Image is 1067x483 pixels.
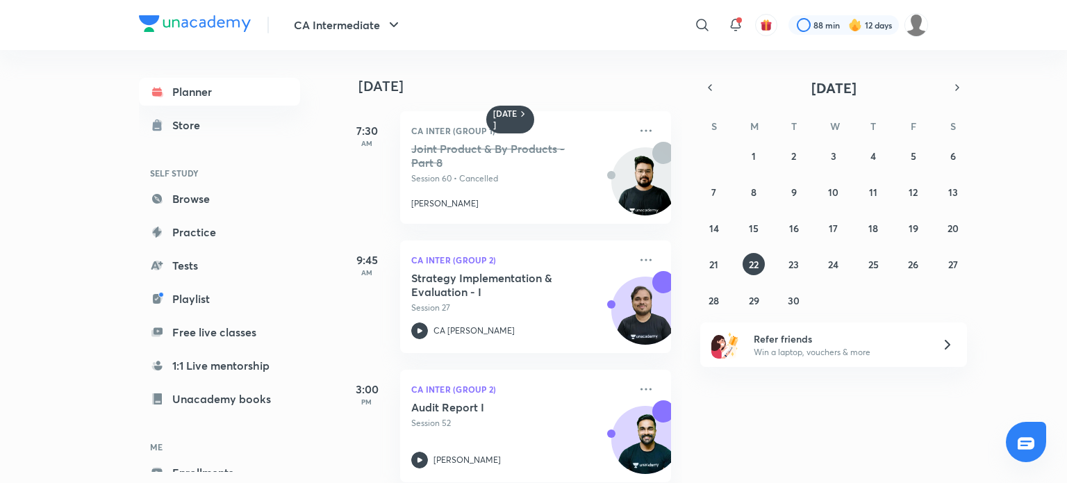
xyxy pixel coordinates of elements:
h6: Refer friends [754,331,925,346]
p: CA Inter (Group 1) [411,122,629,139]
abbr: September 8, 2025 [751,186,756,199]
button: September 25, 2025 [862,253,884,275]
div: Store [172,117,208,133]
p: Win a laptop, vouchers & more [754,346,925,359]
p: CA Inter (Group 2) [411,252,629,268]
button: September 2, 2025 [783,145,805,167]
button: September 20, 2025 [942,217,964,239]
button: September 29, 2025 [743,289,765,311]
p: CA [PERSON_NAME] [433,325,515,337]
abbr: Monday [750,120,759,133]
abbr: September 12, 2025 [909,186,918,199]
button: avatar [755,14,777,36]
abbr: Wednesday [830,120,840,133]
button: September 9, 2025 [783,181,805,203]
button: September 13, 2025 [942,181,964,203]
h6: [DATE] [493,108,518,131]
button: September 8, 2025 [743,181,765,203]
abbr: September 11, 2025 [869,186,877,199]
p: CA Inter (Group 2) [411,381,629,398]
p: [PERSON_NAME] [433,454,501,466]
img: avatar [760,19,772,31]
button: September 12, 2025 [902,181,925,203]
abbr: Saturday [950,120,956,133]
h5: 9:45 [339,252,395,268]
a: Tests [139,252,300,279]
img: Avatar [612,155,679,222]
a: Planner [139,78,300,106]
abbr: September 20, 2025 [948,222,959,235]
abbr: September 28, 2025 [709,294,719,307]
abbr: September 4, 2025 [870,149,876,163]
img: Company Logo [139,15,251,32]
button: September 18, 2025 [862,217,884,239]
button: September 24, 2025 [822,253,845,275]
a: Store [139,111,300,139]
p: PM [339,398,395,406]
button: September 23, 2025 [783,253,805,275]
button: September 11, 2025 [862,181,884,203]
img: dhanak [904,13,928,37]
abbr: September 23, 2025 [788,258,799,271]
img: Avatar [612,414,679,480]
button: September 14, 2025 [703,217,725,239]
button: September 1, 2025 [743,145,765,167]
button: September 10, 2025 [822,181,845,203]
button: September 28, 2025 [703,289,725,311]
a: Practice [139,218,300,246]
h5: Strategy Implementation & Evaluation - I [411,271,584,299]
button: September 7, 2025 [703,181,725,203]
abbr: September 14, 2025 [709,222,719,235]
p: Session 27 [411,302,629,314]
abbr: September 18, 2025 [868,222,878,235]
abbr: September 16, 2025 [789,222,799,235]
abbr: Sunday [711,120,717,133]
abbr: Thursday [870,120,876,133]
button: September 6, 2025 [942,145,964,167]
abbr: Friday [911,120,916,133]
a: Unacademy books [139,385,300,413]
abbr: September 3, 2025 [831,149,836,163]
abbr: September 2, 2025 [791,149,796,163]
button: September 4, 2025 [862,145,884,167]
button: September 15, 2025 [743,217,765,239]
a: Free live classes [139,318,300,346]
button: September 17, 2025 [822,217,845,239]
abbr: September 1, 2025 [752,149,756,163]
h6: ME [139,435,300,459]
abbr: September 13, 2025 [948,186,958,199]
button: September 26, 2025 [902,253,925,275]
abbr: September 26, 2025 [908,258,918,271]
a: Playlist [139,285,300,313]
p: Session 60 • Cancelled [411,172,629,185]
img: Avatar [612,284,679,351]
button: September 5, 2025 [902,145,925,167]
img: referral [711,331,739,359]
abbr: September 24, 2025 [828,258,838,271]
a: Browse [139,185,300,213]
h5: Audit Report I [411,400,584,414]
button: September 30, 2025 [783,289,805,311]
a: Company Logo [139,15,251,35]
abbr: September 25, 2025 [868,258,879,271]
p: Session 52 [411,417,629,429]
h6: SELF STUDY [139,161,300,185]
h5: Joint Product & By Products - Part 8 [411,142,584,170]
abbr: September 22, 2025 [749,258,759,271]
button: September 21, 2025 [703,253,725,275]
button: September 22, 2025 [743,253,765,275]
abbr: September 5, 2025 [911,149,916,163]
abbr: September 21, 2025 [709,258,718,271]
abbr: September 19, 2025 [909,222,918,235]
button: September 19, 2025 [902,217,925,239]
abbr: September 9, 2025 [791,186,797,199]
img: streak [848,18,862,32]
abbr: September 27, 2025 [948,258,958,271]
button: [DATE] [720,78,948,97]
a: 1:1 Live mentorship [139,352,300,379]
button: September 16, 2025 [783,217,805,239]
span: [DATE] [811,79,857,97]
p: AM [339,268,395,277]
h5: 3:00 [339,381,395,398]
abbr: Tuesday [791,120,797,133]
